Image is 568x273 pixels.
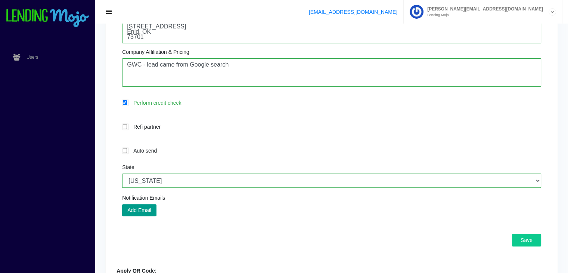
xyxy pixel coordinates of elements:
small: Lending Mojo [423,13,543,17]
a: [EMAIL_ADDRESS][DOMAIN_NAME] [309,9,397,15]
img: logo-small.png [6,9,90,28]
textarea: [STREET_ADDRESS] Enid, OK 73701 [122,20,541,43]
img: Profile image [410,5,423,19]
span: Users [27,55,38,59]
textarea: GWC - lead came from Google search [122,58,541,87]
label: Perform credit check [130,98,541,107]
label: Company Affiliation & Pricing [122,49,189,55]
label: Auto send [130,146,541,155]
label: State [122,165,134,170]
span: [PERSON_NAME][EMAIL_ADDRESS][DOMAIN_NAME] [423,7,543,11]
button: Add Email [122,204,156,216]
label: Notification Emails [122,195,165,200]
label: Refi partner [130,122,541,131]
button: Save [512,234,541,246]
